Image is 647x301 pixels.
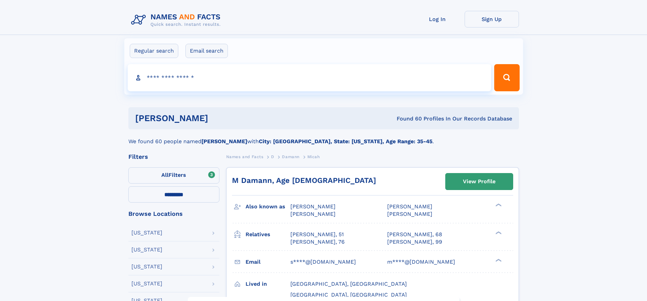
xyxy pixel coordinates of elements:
span: [PERSON_NAME] [290,203,336,210]
div: Found 60 Profiles In Our Records Database [302,115,512,123]
div: [US_STATE] [131,281,162,286]
label: Regular search [130,44,178,58]
div: ❯ [494,230,502,235]
a: Log In [410,11,465,27]
div: [US_STATE] [131,264,162,269]
span: [PERSON_NAME] [387,211,432,217]
div: ❯ [494,258,502,262]
h3: Lived in [246,278,290,290]
a: View Profile [446,173,513,190]
a: [PERSON_NAME], 68 [387,231,442,238]
h3: Also known as [246,201,290,212]
div: [US_STATE] [131,230,162,236]
span: Micah [307,154,320,159]
label: Filters [128,167,219,184]
a: [PERSON_NAME], 76 [290,238,345,246]
button: Search Button [494,64,519,91]
a: Names and Facts [226,152,264,161]
div: [US_STATE] [131,247,162,252]
div: Filters [128,154,219,160]
a: Sign Up [465,11,519,27]
b: City: [GEOGRAPHIC_DATA], State: [US_STATE], Age Range: 35-45 [259,138,432,145]
span: [PERSON_NAME] [290,211,336,217]
div: Browse Locations [128,211,219,217]
a: [PERSON_NAME], 99 [387,238,442,246]
label: Email search [185,44,228,58]
a: [PERSON_NAME], 51 [290,231,344,238]
h3: Relatives [246,229,290,240]
span: Damann [282,154,300,159]
a: D [271,152,274,161]
span: [GEOGRAPHIC_DATA], [GEOGRAPHIC_DATA] [290,291,407,298]
input: search input [128,64,491,91]
a: M Damann, Age [DEMOGRAPHIC_DATA] [232,176,376,185]
img: Logo Names and Facts [128,11,226,29]
span: [PERSON_NAME] [387,203,432,210]
div: View Profile [463,174,496,189]
a: Damann [282,152,300,161]
h3: Email [246,256,290,268]
div: ❯ [494,203,502,207]
span: [GEOGRAPHIC_DATA], [GEOGRAPHIC_DATA] [290,281,407,287]
h1: [PERSON_NAME] [135,114,303,123]
span: D [271,154,274,159]
b: [PERSON_NAME] [201,138,247,145]
div: We found 60 people named with . [128,129,519,146]
span: All [161,172,168,178]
